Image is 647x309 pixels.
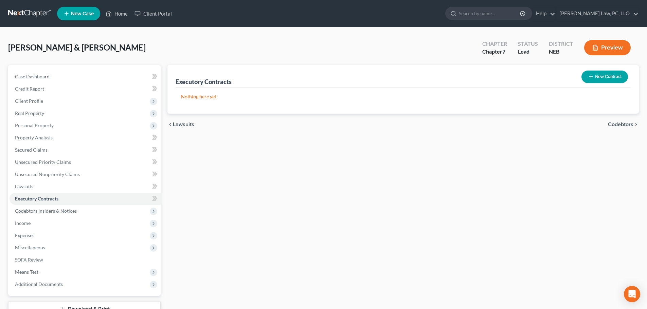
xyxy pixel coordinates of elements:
div: Status [518,40,538,48]
a: Secured Claims [10,144,161,156]
a: Executory Contracts [10,193,161,205]
span: SOFA Review [15,257,43,263]
span: Case Dashboard [15,74,50,79]
span: Secured Claims [15,147,48,153]
a: Help [533,7,555,20]
a: SOFA Review [10,254,161,266]
a: Lawsuits [10,180,161,193]
button: Codebtors chevron_right [608,122,639,127]
i: chevron_right [633,122,639,127]
span: Miscellaneous [15,245,45,250]
a: Home [102,7,131,20]
span: Unsecured Nonpriority Claims [15,171,80,177]
span: Executory Contracts [15,196,58,201]
button: New Contract [581,71,628,83]
span: Real Property [15,110,44,116]
div: Lead [518,48,538,56]
span: Unsecured Priority Claims [15,159,71,165]
div: Chapter [482,48,507,56]
span: Client Profile [15,98,43,104]
a: Client Portal [131,7,175,20]
button: chevron_left Lawsuits [167,122,194,127]
span: Lawsuits [15,184,33,189]
a: Credit Report [10,83,161,95]
span: Income [15,220,31,226]
span: Lawsuits [173,122,194,127]
span: Codebtors [608,122,633,127]
div: District [549,40,573,48]
div: Executory Contracts [176,78,232,86]
span: Credit Report [15,86,44,92]
input: Search by name... [459,7,521,20]
span: Expenses [15,232,34,238]
button: Preview [584,40,631,55]
span: New Case [71,11,94,16]
span: Property Analysis [15,135,53,140]
a: [PERSON_NAME] Law, PC, LLO [556,7,639,20]
span: [PERSON_NAME] & [PERSON_NAME] [8,42,146,52]
div: NEB [549,48,573,56]
span: Additional Documents [15,281,63,287]
a: Unsecured Nonpriority Claims [10,168,161,180]
div: Chapter [482,40,507,48]
a: Case Dashboard [10,71,161,83]
div: Open Intercom Messenger [624,286,640,302]
p: Nothing here yet! [181,93,625,100]
span: Means Test [15,269,38,275]
span: Codebtors Insiders & Notices [15,208,77,214]
span: Personal Property [15,122,54,128]
span: 7 [502,48,505,55]
a: Unsecured Priority Claims [10,156,161,168]
i: chevron_left [167,122,173,127]
a: Property Analysis [10,132,161,144]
